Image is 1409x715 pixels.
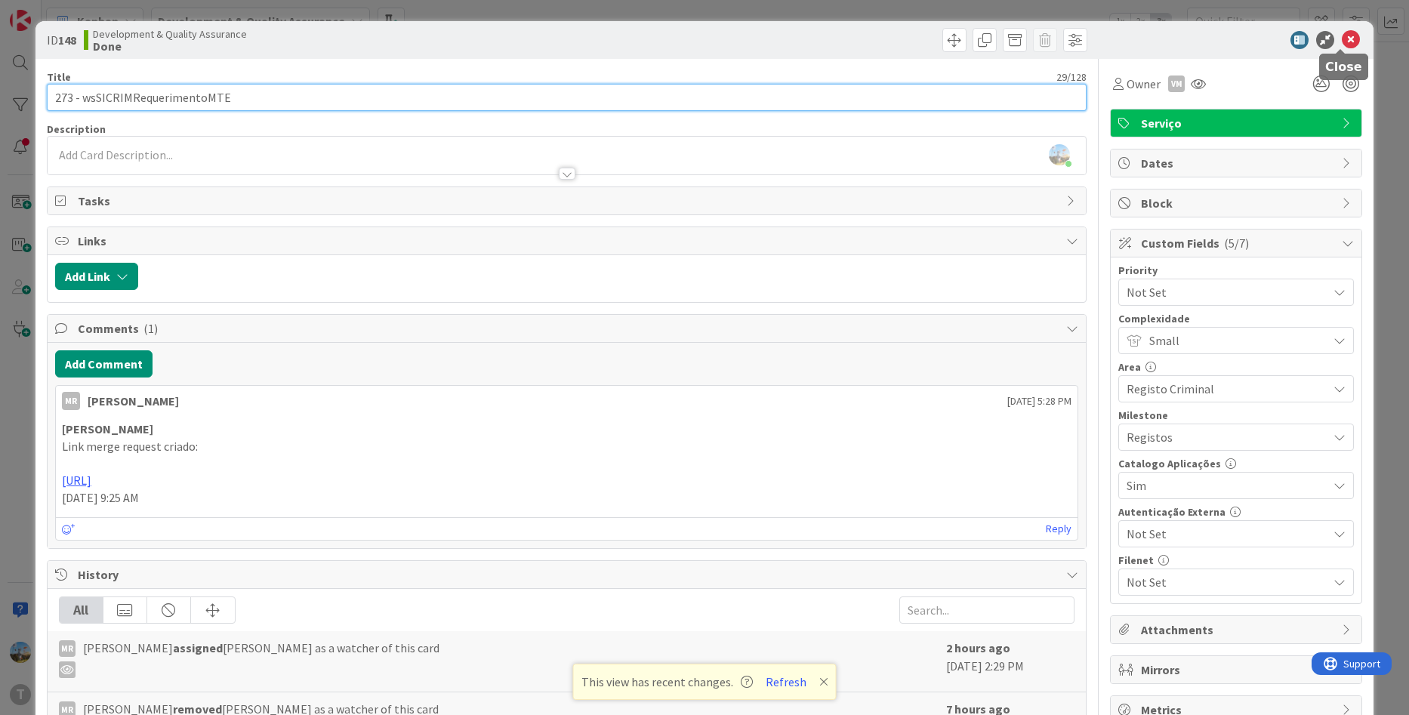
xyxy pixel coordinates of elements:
[1141,621,1334,639] span: Attachments
[60,597,103,623] div: All
[59,640,76,657] div: MR
[93,28,247,40] span: Development & Quality Assurance
[1118,313,1354,324] div: Complexidade
[47,84,1087,111] input: type card name here...
[78,192,1059,210] span: Tasks
[1127,475,1320,496] span: Sim
[62,473,91,488] a: [URL]
[32,2,69,20] span: Support
[1325,60,1362,74] h5: Close
[1007,393,1071,409] span: [DATE] 5:28 PM
[1118,265,1354,276] div: Priority
[1046,519,1071,538] a: Reply
[76,70,1087,84] div: 29 / 128
[1118,410,1354,421] div: Milestone
[47,122,106,136] span: Description
[1141,114,1334,132] span: Serviço
[1049,144,1070,165] img: rbRSAc01DXEKpQIPCc1LpL06ElWUjD6K.png
[47,70,71,84] label: Title
[143,321,158,336] span: ( 1 )
[78,232,1059,250] span: Links
[55,263,138,290] button: Add Link
[83,639,439,678] span: [PERSON_NAME] [PERSON_NAME] as a watcher of this card
[1149,330,1320,351] span: Small
[760,672,812,692] button: Refresh
[581,673,753,691] span: This view has recent changes.
[55,350,153,378] button: Add Comment
[62,392,80,410] div: MR
[946,640,1010,655] b: 2 hours ago
[1141,194,1334,212] span: Block
[78,319,1059,337] span: Comments
[88,392,179,410] div: [PERSON_NAME]
[1127,282,1320,303] span: Not Set
[1127,378,1320,399] span: Registo Criminal
[1224,236,1249,251] span: ( 5/7 )
[62,490,139,505] span: [DATE] 9:25 AM
[173,640,223,655] b: assigned
[1127,523,1320,544] span: Not Set
[946,639,1074,684] div: [DATE] 2:29 PM
[899,596,1074,624] input: Search...
[1127,427,1320,448] span: Registos
[93,40,247,52] b: Done
[1141,661,1334,679] span: Mirrors
[1118,458,1354,469] div: Catalogo Aplicações
[58,32,76,48] b: 148
[1118,555,1354,566] div: Filenet
[1118,507,1354,517] div: Autenticação Externa
[1118,362,1354,372] div: Area
[1141,234,1334,252] span: Custom Fields
[1168,76,1185,92] div: VM
[62,421,153,436] strong: [PERSON_NAME]
[1141,154,1334,172] span: Dates
[47,31,76,49] span: ID
[78,566,1059,584] span: History
[1127,75,1161,93] span: Owner
[62,439,198,454] span: Link merge request criado:
[1127,573,1327,591] span: Not Set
